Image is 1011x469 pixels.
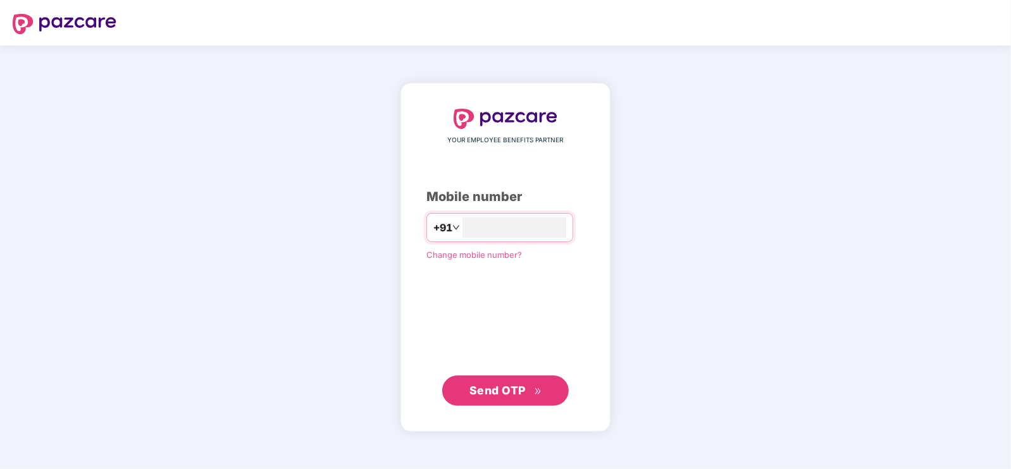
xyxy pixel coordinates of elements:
[442,375,569,406] button: Send OTPdouble-right
[13,14,116,34] img: logo
[452,224,460,231] span: down
[426,250,522,260] a: Change mobile number?
[433,220,452,236] span: +91
[469,384,526,397] span: Send OTP
[454,109,557,129] img: logo
[534,387,542,396] span: double-right
[448,135,564,145] span: YOUR EMPLOYEE BENEFITS PARTNER
[426,187,585,207] div: Mobile number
